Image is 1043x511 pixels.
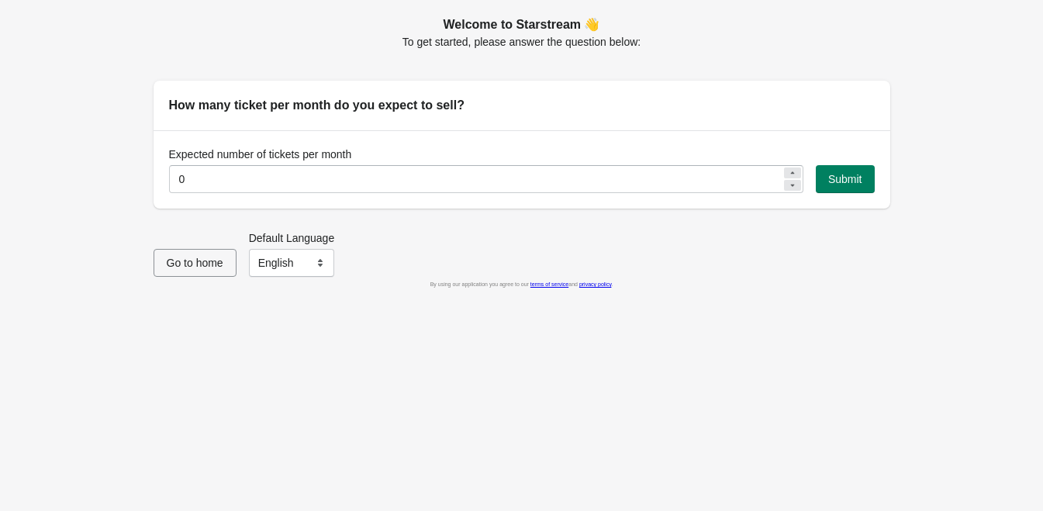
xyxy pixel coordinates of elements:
[530,281,568,287] a: terms of service
[154,16,890,50] div: To get started, please answer the question below:
[154,249,237,277] button: Go to home
[154,16,890,34] h2: Welcome to Starstream 👋
[154,257,237,269] a: Go to home
[828,173,862,185] span: Submit
[169,147,352,162] label: Expected number of tickets per month
[154,277,890,292] div: By using our application you agree to our and .
[169,96,875,115] h2: How many ticket per month do you expect to sell?
[249,230,335,246] label: Default Language
[579,281,612,287] a: privacy policy
[816,165,875,193] button: Submit
[167,257,223,269] span: Go to home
